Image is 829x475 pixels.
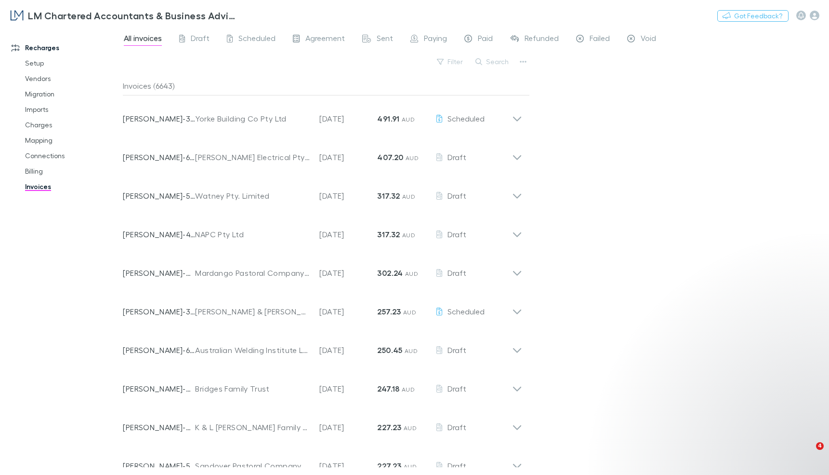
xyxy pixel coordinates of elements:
span: Draft [447,191,466,200]
strong: 302.24 [377,268,403,278]
p: [PERSON_NAME]-6231 [123,344,195,356]
p: [DATE] [319,113,377,124]
iframe: Intercom live chat [796,442,819,465]
span: AUD [404,463,417,470]
p: [DATE] [319,190,377,202]
a: Invoices [15,179,121,194]
strong: 317.32 [377,191,400,201]
span: AUD [402,231,415,239]
div: [PERSON_NAME]-3668[PERSON_NAME] & [PERSON_NAME] Family Trust[DATE]257.23 AUDScheduled [115,288,530,327]
strong: 227.23 [377,422,401,432]
span: Refunded [525,33,559,46]
strong: 227.23 [377,461,401,471]
p: [PERSON_NAME]-5309 [123,460,195,472]
a: Setup [15,55,121,71]
p: [DATE] [319,151,377,163]
div: K & L [PERSON_NAME] Family Trust [195,421,310,433]
span: Agreement [305,33,345,46]
div: [PERSON_NAME]-3226Yorke Building Co Pty Ltd[DATE]491.91 AUDScheduled [115,95,530,134]
span: Paying [424,33,447,46]
strong: 247.18 [377,384,399,394]
p: [DATE] [319,344,377,356]
strong: 257.23 [377,307,401,316]
div: [PERSON_NAME]-4676Mardango Pastoral Company Pty Ltd[DATE]302.24 AUDDraft [115,250,530,288]
span: All invoices [124,33,162,46]
div: Mardango Pastoral Company Pty Ltd [195,267,310,279]
div: NAPC Pty Ltd [195,229,310,240]
span: Scheduled [447,114,485,123]
span: AUD [404,424,417,432]
span: Draft [191,33,210,46]
a: Vendors [15,71,121,86]
div: Sandover Pastoral Company Pty Ltd [195,460,310,472]
span: Draft [447,422,466,432]
span: Void [641,33,656,46]
p: [DATE] [319,460,377,472]
div: [PERSON_NAME] Electrical Pty Ltd [195,151,310,163]
span: Sent [377,33,393,46]
p: [DATE] [319,421,377,433]
span: Draft [447,384,466,393]
span: Paid [478,33,493,46]
span: AUD [405,270,418,277]
p: [PERSON_NAME]-5078 [123,190,195,202]
span: AUD [402,386,415,393]
div: Watney Pty. Limited [195,190,310,202]
div: [PERSON_NAME]-4855Bridges Family Trust[DATE]247.18 AUDDraft [115,366,530,404]
span: Draft [447,268,466,277]
a: Charges [15,117,121,133]
a: Migration [15,86,121,102]
span: AUD [403,309,416,316]
strong: 491.91 [377,114,399,123]
span: AUD [402,193,415,200]
span: Draft [447,152,466,162]
span: Draft [447,345,466,354]
p: [DATE] [319,229,377,240]
button: Got Feedback? [717,10,789,22]
a: Billing [15,163,121,179]
span: Scheduled [447,307,485,316]
button: Filter [432,56,469,68]
span: AUD [402,116,415,123]
p: [DATE] [319,306,377,317]
div: [PERSON_NAME]-6231Australian Welding Institute Ltd[DATE]250.45 AUDDraft [115,327,530,366]
p: [PERSON_NAME]-3226 [123,113,195,124]
span: AUD [406,154,419,162]
div: Yorke Building Co Pty Ltd [195,113,310,124]
img: LM Chartered Accountants & Business Advisors's Logo [10,10,24,21]
div: Bridges Family Trust [195,383,310,394]
p: [DATE] [319,267,377,279]
span: Draft [447,230,466,239]
span: AUD [405,347,418,354]
p: [PERSON_NAME]-3668 [123,306,195,317]
div: [PERSON_NAME]-5078Watney Pty. Limited[DATE]317.32 AUDDraft [115,173,530,211]
div: Australian Welding Institute Ltd [195,344,310,356]
a: Connections [15,148,121,163]
a: Recharges [2,40,121,55]
a: LM Chartered Accountants & Business Advisors [4,4,245,27]
h3: LM Chartered Accountants & Business Advisors [28,10,239,21]
div: [PERSON_NAME] & [PERSON_NAME] Family Trust [195,306,310,317]
p: [PERSON_NAME]-4855 [123,383,195,394]
a: Mapping [15,133,121,148]
p: [PERSON_NAME]-6460 [123,151,195,163]
div: [PERSON_NAME]-4745NAPC Pty Ltd[DATE]317.32 AUDDraft [115,211,530,250]
a: Imports [15,102,121,117]
p: [PERSON_NAME]-4745 [123,229,195,240]
strong: 250.45 [377,345,402,355]
p: [PERSON_NAME]-4676 [123,267,195,279]
div: [PERSON_NAME]-6460[PERSON_NAME] Electrical Pty Ltd[DATE]407.20 AUDDraft [115,134,530,173]
strong: 407.20 [377,152,403,162]
span: Failed [590,33,610,46]
div: [PERSON_NAME]-4905K & L [PERSON_NAME] Family Trust[DATE]227.23 AUDDraft [115,404,530,443]
span: Draft [447,461,466,470]
strong: 317.32 [377,230,400,239]
p: [DATE] [319,383,377,394]
span: Scheduled [238,33,276,46]
span: 4 [816,442,824,450]
p: [PERSON_NAME]-4905 [123,421,195,433]
button: Search [471,56,514,68]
